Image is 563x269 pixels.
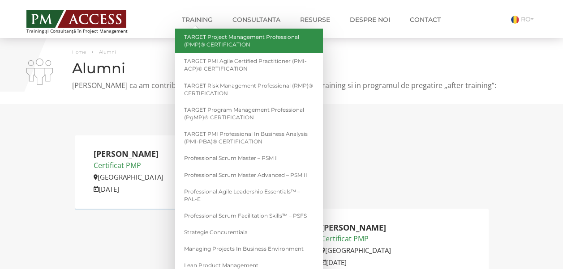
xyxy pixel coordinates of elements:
[175,11,219,29] a: Training
[99,49,116,55] span: Alumni
[321,223,391,232] h2: [PERSON_NAME]
[26,59,53,85] img: i-02.png
[175,77,323,101] a: TARGET Risk Management Professional (RMP)® CERTIFICATION
[26,8,144,34] a: Training și Consultanță în Project Management
[175,183,323,207] a: Professional Agile Leadership Essentials™ – PAL-E
[403,11,447,29] a: Contact
[175,167,323,183] a: Professional Scrum Master Advanced – PSM II
[293,11,337,29] a: Resurse
[175,240,323,257] a: Managing Projects in Business Environment
[26,10,126,28] img: PM ACCESS - Echipa traineri si consultanti certificati PMP: Narciss Popescu, Mihai Olaru, Monica ...
[175,29,323,53] a: TARGET Project Management Professional (PMP)® CERTIFICATION
[26,29,144,34] span: Training și Consultanță în Project Management
[321,245,391,256] p: [GEOGRAPHIC_DATA]
[343,11,397,29] a: Despre noi
[175,150,323,166] a: Professional Scrum Master – PSM I
[511,16,519,24] img: Romana
[94,160,163,172] p: Certificat PMP
[94,172,163,182] p: [GEOGRAPHIC_DATA]
[94,184,163,194] p: [DATE]
[321,233,391,245] p: Certificat PMP
[175,101,323,126] a: TARGET Program Management Professional (PgMP)® CERTIFICATION
[175,126,323,150] a: TARGET PMI Professional in Business Analysis (PMI-PBA)® CERTIFICATION
[175,224,323,240] a: Strategie Concurentiala
[226,11,287,29] a: Consultanta
[72,49,86,55] a: Home
[511,15,537,23] a: RO
[94,150,163,159] h2: [PERSON_NAME]
[175,207,323,224] a: Professional Scrum Facilitation Skills™ – PSFS
[175,53,323,77] a: TARGET PMI Agile Certified Practitioner (PMI-ACP)® CERTIFICATION
[321,257,391,268] p: [DATE]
